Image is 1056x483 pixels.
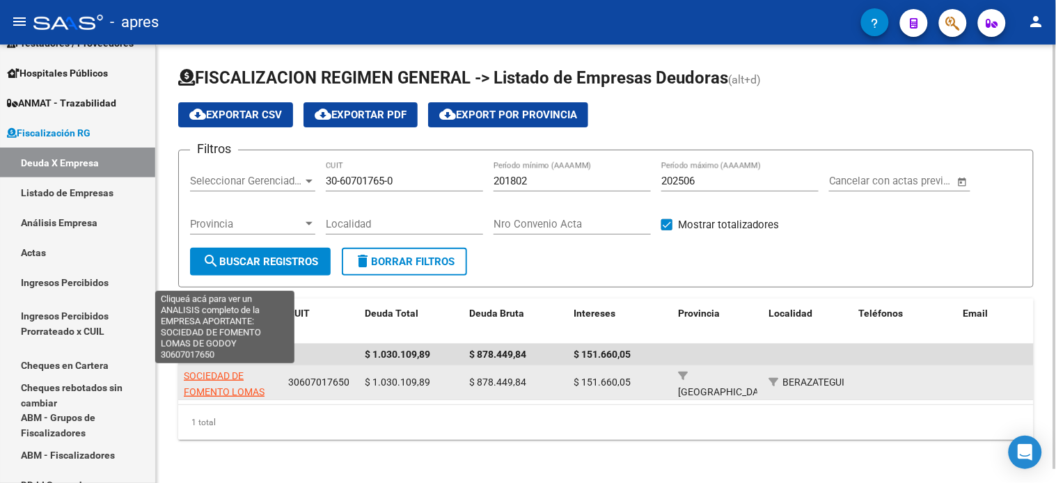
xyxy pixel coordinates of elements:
[283,299,359,345] datatable-header-cell: CUIT
[469,308,524,319] span: Deuda Bruta
[763,299,853,345] datatable-header-cell: Localidad
[304,102,418,127] button: Exportar PDF
[678,308,720,319] span: Provincia
[574,377,631,388] span: $ 151.660,05
[728,73,761,86] span: (alt+d)
[769,308,812,319] span: Localidad
[190,248,331,276] button: Buscar Registros
[1009,436,1042,469] div: Open Intercom Messenger
[568,299,672,345] datatable-header-cell: Intereses
[189,109,282,121] span: Exportar CSV
[469,349,526,360] span: $ 878.449,84
[203,255,318,268] span: Buscar Registros
[954,174,970,190] button: Open calendar
[342,248,467,276] button: Borrar Filtros
[110,7,159,38] span: - apres
[359,299,464,345] datatable-header-cell: Deuda Total
[7,95,116,111] span: ANMAT - Trazabilidad
[184,308,242,319] span: Razón Social
[672,299,763,345] datatable-header-cell: Provincia
[354,253,371,269] mat-icon: delete
[190,139,238,159] h3: Filtros
[178,102,293,127] button: Exportar CSV
[354,255,455,268] span: Borrar Filtros
[365,377,430,388] span: $ 1.030.109,89
[859,308,904,319] span: Teléfonos
[469,377,526,388] span: $ 878.449,84
[189,106,206,122] mat-icon: cloud_download
[574,308,615,319] span: Intereses
[439,106,456,122] mat-icon: cloud_download
[190,218,303,230] span: Provincia
[1028,13,1045,30] mat-icon: person
[288,308,310,319] span: CUIT
[574,349,631,360] span: $ 151.660,05
[288,377,349,388] span: 30607017650
[853,299,958,345] datatable-header-cell: Teléfonos
[678,216,779,233] span: Mostrar totalizadores
[184,370,265,413] span: SOCIEDAD DE FOMENTO LOMAS DE GODOY
[11,13,28,30] mat-icon: menu
[365,349,430,360] span: $ 1.030.109,89
[315,106,331,122] mat-icon: cloud_download
[178,68,728,88] span: FISCALIZACION REGIMEN GENERAL -> Listado de Empresas Deudoras
[678,386,772,397] span: [GEOGRAPHIC_DATA]
[190,175,303,187] span: Seleccionar Gerenciador
[178,405,1034,440] div: 1 total
[7,125,90,141] span: Fiscalización RG
[464,299,568,345] datatable-header-cell: Deuda Bruta
[7,65,108,81] span: Hospitales Públicos
[315,109,407,121] span: Exportar PDF
[428,102,588,127] button: Export por Provincia
[178,299,283,345] datatable-header-cell: Razón Social
[782,377,845,388] span: BERAZATEGUI
[203,253,219,269] mat-icon: search
[439,109,577,121] span: Export por Provincia
[365,308,418,319] span: Deuda Total
[963,308,988,319] span: Email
